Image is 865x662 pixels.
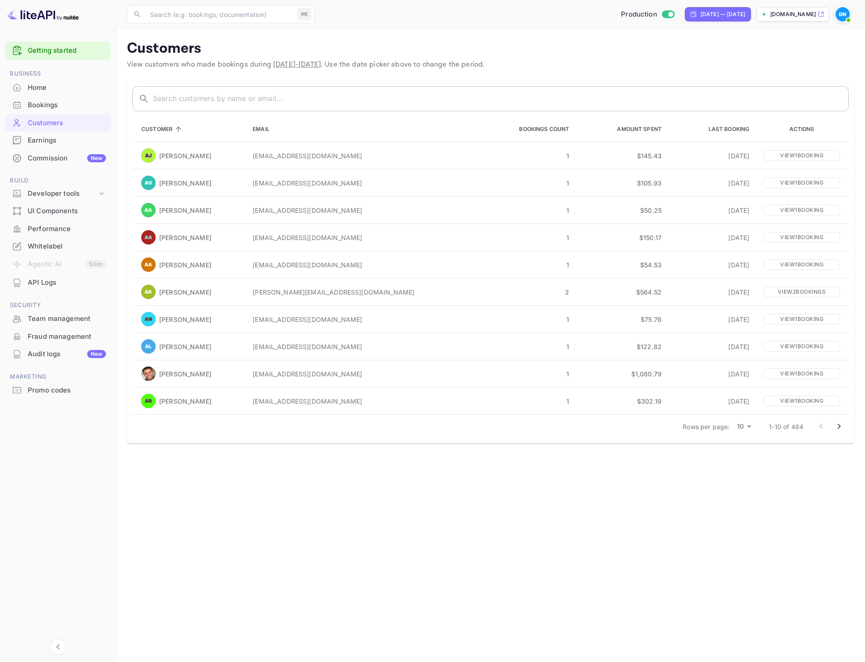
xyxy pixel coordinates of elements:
[764,287,840,297] p: View 2 booking s
[87,154,106,162] div: New
[676,178,749,188] p: [DATE]
[484,342,569,351] p: 1
[28,189,97,199] div: Developer tools
[28,349,106,359] div: Audit logs
[5,150,110,166] a: CommissionNew
[253,342,469,351] p: [EMAIL_ADDRESS][DOMAIN_NAME]
[764,232,840,243] p: View 1 booking
[159,396,211,406] p: [PERSON_NAME]
[5,114,110,132] div: Customers
[5,79,110,96] a: Home
[5,372,110,382] span: Marketing
[617,9,678,20] div: Switch to Sandbox mode
[253,124,281,135] span: Email
[127,40,854,58] p: Customers
[5,382,110,398] a: Promo codes
[28,100,106,110] div: Bookings
[5,238,110,254] a: Whitelabel
[605,124,662,135] span: Amount Spent
[583,151,662,160] p: $145.43
[28,83,106,93] div: Home
[5,69,110,79] span: Business
[253,178,469,188] p: [EMAIL_ADDRESS][DOMAIN_NAME]
[159,342,211,351] p: [PERSON_NAME]
[5,42,110,60] div: Getting started
[159,233,211,242] p: [PERSON_NAME]
[676,342,749,351] p: [DATE]
[764,177,840,188] p: View 1 booking
[764,259,840,270] p: View 1 booking
[253,206,469,215] p: [EMAIL_ADDRESS][DOMAIN_NAME]
[253,396,469,406] p: [EMAIL_ADDRESS][DOMAIN_NAME]
[28,332,106,342] div: Fraud management
[683,422,730,431] p: Rows per page:
[5,300,110,310] span: Security
[484,369,569,379] p: 1
[676,287,749,297] p: [DATE]
[700,10,745,18] div: [DATE] — [DATE]
[5,79,110,97] div: Home
[5,238,110,255] div: Whitelabel
[835,7,850,21] img: Dominic Newboult
[5,150,110,167] div: CommissionNew
[583,396,662,406] p: $302.19
[5,220,110,238] div: Performance
[764,314,840,325] p: View 1 booking
[5,382,110,399] div: Promo codes
[484,260,569,270] p: 1
[764,205,840,215] p: View 1 booking
[7,7,79,21] img: LiteAPI logo
[159,260,211,270] p: [PERSON_NAME]
[253,315,469,324] p: [EMAIL_ADDRESS][DOMAIN_NAME]
[253,233,469,242] p: [EMAIL_ADDRESS][DOMAIN_NAME]
[830,417,848,435] button: Go to next page
[28,135,106,146] div: Earnings
[28,385,106,396] div: Promo codes
[583,369,662,379] p: $1,080.79
[153,86,849,111] input: Search customers by name or email...
[676,206,749,215] p: [DATE]
[621,9,657,20] span: Production
[484,233,569,242] p: 1
[253,260,469,270] p: [EMAIL_ADDRESS][DOMAIN_NAME]
[28,314,106,324] div: Team management
[253,287,469,297] p: [PERSON_NAME][EMAIL_ADDRESS][DOMAIN_NAME]
[676,260,749,270] p: [DATE]
[5,186,110,202] div: Developer tools
[5,274,110,291] div: API Logs
[676,315,749,324] p: [DATE]
[5,132,110,148] a: Earnings
[5,132,110,149] div: Earnings
[770,10,816,18] p: [DOMAIN_NAME]
[5,202,110,219] a: UI Components
[676,233,749,242] p: [DATE]
[5,274,110,291] a: API Logs
[253,369,469,379] p: [EMAIL_ADDRESS][DOMAIN_NAME]
[159,151,211,160] p: [PERSON_NAME]
[5,97,110,113] a: Bookings
[484,315,569,324] p: 1
[159,369,211,379] p: [PERSON_NAME]
[5,346,110,363] div: Audit logsNew
[5,310,110,328] div: Team management
[145,5,294,23] input: Search (e.g. bookings, documentation)
[583,260,662,270] p: $54.53
[676,396,749,406] p: [DATE]
[733,420,755,433] div: 10
[583,315,662,324] p: $75.76
[5,346,110,362] a: Audit logsNew
[28,278,106,288] div: API Logs
[484,206,569,215] p: 1
[484,396,569,406] p: 1
[484,178,569,188] p: 1
[141,312,156,326] img: Abel Navarro
[676,369,749,379] p: [DATE]
[5,97,110,114] div: Bookings
[141,394,156,408] img: Adam Reynolds
[764,368,840,379] p: View 1 booking
[28,206,106,216] div: UI Components
[756,117,849,142] th: Actions
[273,60,321,69] span: [DATE] - [DATE]
[5,328,110,345] a: Fraud management
[28,118,106,128] div: Customers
